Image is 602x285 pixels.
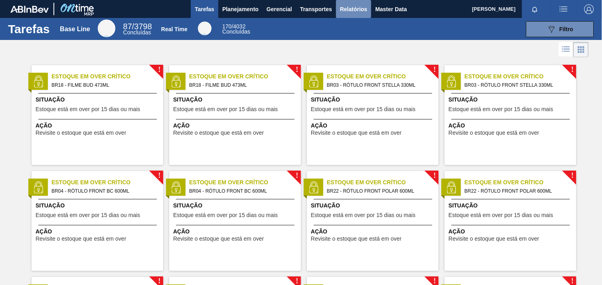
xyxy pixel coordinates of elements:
span: 87 [123,22,132,31]
span: BR04 - RÓTULO FRONT BC 600ML [189,187,295,195]
span: Estoque em Over Crítico [465,178,576,187]
span: Situação [36,201,161,210]
span: Revisite o estoque que está em over [449,130,539,136]
div: Real Time [161,26,188,32]
span: BR04 - RÓTULO FRONT BC 600ML [51,187,157,195]
span: Estoque está em over por 15 dias ou mais [173,106,278,112]
span: Relatórios [340,4,367,14]
span: Master Data [375,4,407,14]
span: ! [571,279,574,285]
img: userActions [559,4,568,14]
img: Logout [584,4,594,14]
span: Estoque em Over Crítico [327,178,439,187]
span: ! [296,173,298,179]
button: Notificações [522,4,548,15]
span: Estoque em Over Crítico [51,178,163,187]
span: ! [158,67,160,73]
span: Estoque está em over por 15 dias ou mais [311,106,416,112]
span: Revisite o estoque que está em over [173,236,264,242]
div: Visão em Lista [559,42,574,57]
span: ! [571,67,574,73]
div: Base Line [98,20,115,37]
span: Situação [173,201,299,210]
span: ! [296,67,298,73]
span: Planejamento [222,4,259,14]
span: Estoque está em over por 15 dias ou mais [449,212,553,218]
img: TNhmsLtSVTkK8tSr43FrP2fwEKptu5GPRR3wAAAABJRU5ErkJggg== [10,6,49,13]
span: BR22 - RÓTULO FRONT POLAR 600ML [465,187,570,195]
span: Estoque em Over Crítico [327,72,439,81]
span: BR03 - RÓTULO FRONT STELLA 330ML [327,81,432,90]
img: status [308,76,320,88]
span: Ação [173,122,299,130]
span: Revisite o estoque que está em over [173,130,264,136]
span: Ação [449,122,574,130]
span: Gerencial [267,4,292,14]
img: status [446,181,457,193]
h1: Tarefas [8,24,50,34]
span: Ação [173,227,299,236]
div: Real Time [198,22,212,35]
span: Ação [449,227,574,236]
span: 170 [222,23,232,30]
span: Ação [311,122,437,130]
span: ! [158,173,160,179]
img: status [170,181,182,193]
img: status [308,181,320,193]
div: Visão em Cards [574,42,589,57]
span: ! [434,67,436,73]
span: / 3798 [123,22,152,31]
span: ! [434,279,436,285]
div: Base Line [60,26,90,33]
span: Tarefas [195,4,214,14]
span: Estoque em Over Crítico [189,72,301,81]
span: Situação [173,96,299,104]
span: Concluídas [123,29,151,36]
span: Situação [311,96,437,104]
span: Revisite o estoque que está em over [311,130,402,136]
button: Filtro [526,21,594,37]
span: Transportes [300,4,332,14]
span: ! [434,173,436,179]
span: Revisite o estoque que está em over [311,236,402,242]
span: ! [296,279,298,285]
img: status [32,181,44,193]
span: ! [158,279,160,285]
img: status [32,76,44,88]
span: Ação [36,122,161,130]
span: BR03 - RÓTULO FRONT STELLA 330ML [465,81,570,90]
span: Estoque está em over por 15 dias ou mais [36,106,140,112]
span: Revisite o estoque que está em over [36,130,126,136]
span: Situação [311,201,437,210]
span: / 4032 [222,23,246,30]
div: Real Time [222,24,250,34]
span: Estoque está em over por 15 dias ou mais [311,212,416,218]
span: Situação [36,96,161,104]
span: Ação [311,227,437,236]
span: Situação [449,96,574,104]
span: Estoque está em over por 15 dias ou mais [173,212,278,218]
span: ! [571,173,574,179]
span: Revisite o estoque que está em over [449,236,539,242]
span: Concluídas [222,28,250,35]
span: Filtro [560,26,574,32]
img: status [170,76,182,88]
span: Estoque em Over Crítico [189,178,301,187]
span: BR22 - RÓTULO FRONT POLAR 600ML [327,187,432,195]
span: BR18 - FILME BUD 473ML [51,81,157,90]
span: Revisite o estoque que está em over [36,236,126,242]
div: Base Line [123,23,152,35]
span: Estoque está em over por 15 dias ou mais [36,212,140,218]
span: Estoque está em over por 15 dias ou mais [449,106,553,112]
img: status [446,76,457,88]
span: Estoque em Over Crítico [465,72,576,81]
span: Situação [449,201,574,210]
span: Estoque em Over Crítico [51,72,163,81]
span: Ação [36,227,161,236]
span: BR18 - FILME BUD 473ML [189,81,295,90]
